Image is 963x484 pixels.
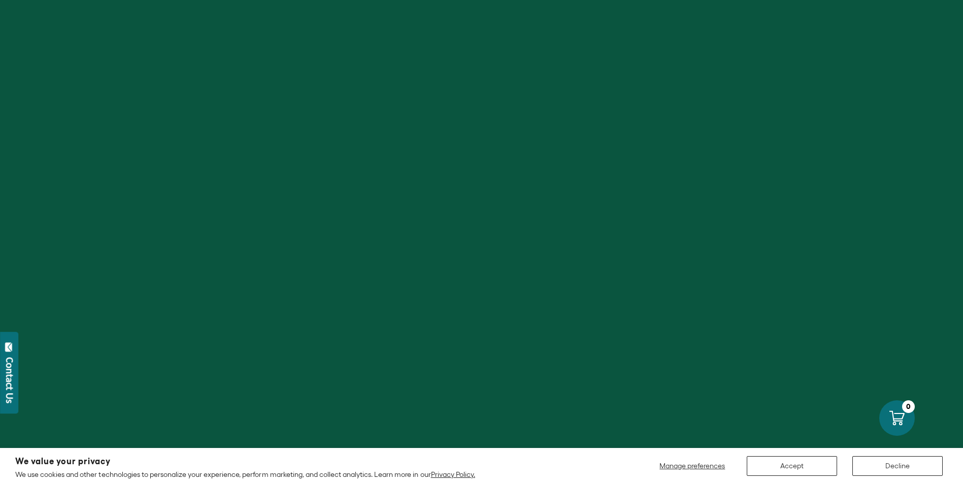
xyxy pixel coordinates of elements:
[852,456,943,476] button: Decline
[431,470,475,478] a: Privacy Policy.
[653,456,732,476] button: Manage preferences
[902,400,915,413] div: 0
[15,470,475,479] p: We use cookies and other technologies to personalize your experience, perform marketing, and coll...
[5,357,15,403] div: Contact Us
[747,456,837,476] button: Accept
[15,457,475,466] h2: We value your privacy
[659,462,725,470] span: Manage preferences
